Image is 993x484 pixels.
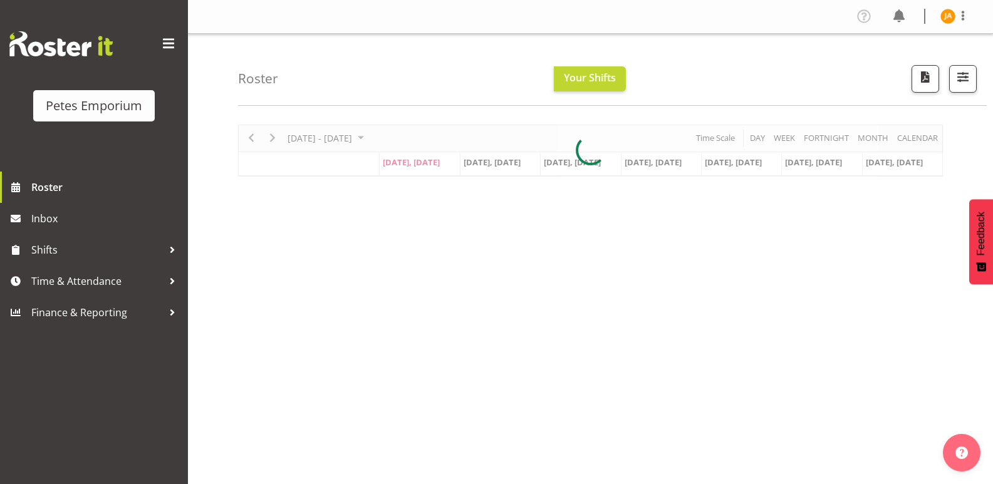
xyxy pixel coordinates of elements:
img: jeseryl-armstrong10788.jpg [940,9,955,24]
div: Petes Emporium [46,96,142,115]
span: Feedback [975,212,987,255]
img: help-xxl-2.png [955,446,968,459]
span: Roster [31,178,182,197]
span: Inbox [31,209,182,228]
button: Your Shifts [554,66,626,91]
span: Finance & Reporting [31,303,163,322]
button: Feedback - Show survey [969,199,993,284]
h4: Roster [238,71,278,86]
span: Time & Attendance [31,272,163,291]
span: Shifts [31,240,163,259]
button: Download a PDF of the roster according to the set date range. [912,65,939,93]
img: Rosterit website logo [9,31,113,56]
button: Filter Shifts [949,65,977,93]
span: Your Shifts [564,71,616,85]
